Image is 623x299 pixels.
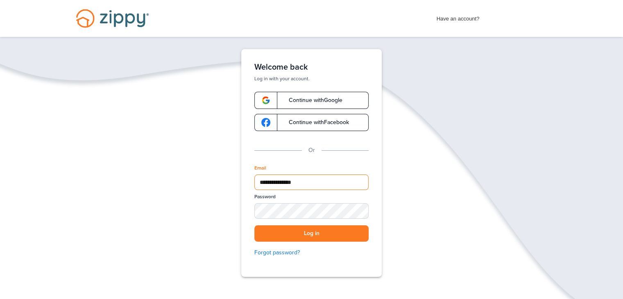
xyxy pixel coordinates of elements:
[308,146,315,155] p: Or
[254,75,369,82] p: Log in with your account.
[281,120,349,125] span: Continue with Facebook
[254,174,369,190] input: Email
[254,92,369,109] a: google-logoContinue withGoogle
[254,225,369,242] button: Log in
[281,97,342,103] span: Continue with Google
[254,248,369,257] a: Forgot password?
[254,203,369,219] input: Password
[261,118,270,127] img: google-logo
[254,114,369,131] a: google-logoContinue withFacebook
[254,193,276,200] label: Password
[261,96,270,105] img: google-logo
[254,165,266,172] label: Email
[437,10,480,23] span: Have an account?
[254,62,369,72] h1: Welcome back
